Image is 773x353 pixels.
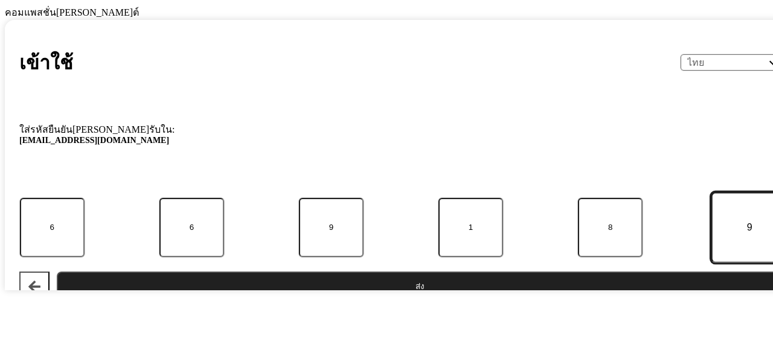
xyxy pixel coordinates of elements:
[299,198,364,257] input: รหัส
[19,272,50,302] button: กลับ
[578,198,643,257] input: รหัส
[19,47,73,78] h1: เข้าใช้
[5,5,768,20] div: คอมแพสชั่น[PERSON_NAME]ต์
[438,198,503,257] input: รหัส
[20,198,85,257] input: รหัส
[159,198,224,257] input: รหัส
